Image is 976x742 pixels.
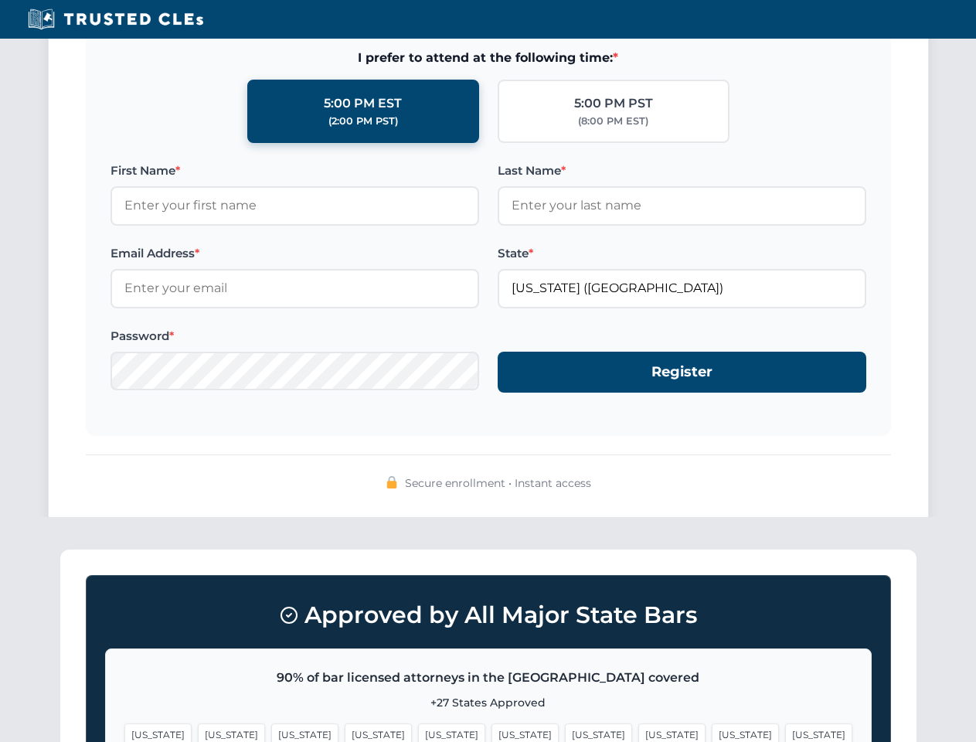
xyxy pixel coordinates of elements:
[324,94,402,114] div: 5:00 PM EST
[111,244,479,263] label: Email Address
[111,186,479,225] input: Enter your first name
[498,352,866,393] button: Register
[124,694,852,711] p: +27 States Approved
[105,594,872,636] h3: Approved by All Major State Bars
[498,244,866,263] label: State
[386,476,398,488] img: 🔒
[328,114,398,129] div: (2:00 PM PST)
[405,475,591,492] span: Secure enrollment • Instant access
[574,94,653,114] div: 5:00 PM PST
[498,269,866,308] input: Florida (FL)
[578,114,648,129] div: (8:00 PM EST)
[111,327,479,345] label: Password
[111,162,479,180] label: First Name
[498,186,866,225] input: Enter your last name
[124,668,852,688] p: 90% of bar licensed attorneys in the [GEOGRAPHIC_DATA] covered
[498,162,866,180] label: Last Name
[23,8,208,31] img: Trusted CLEs
[111,269,479,308] input: Enter your email
[111,48,866,68] span: I prefer to attend at the following time:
